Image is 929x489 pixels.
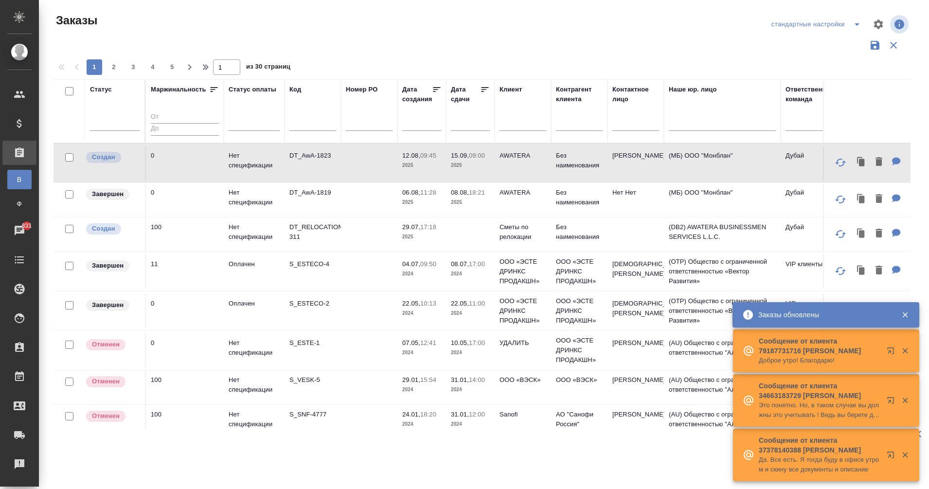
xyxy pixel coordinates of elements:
span: 4 [145,62,161,72]
td: 11 [146,254,224,289]
p: ООО «ЭСТЕ ДРИНКС ПРОДАКШН» [556,336,603,365]
p: AWATERA [500,188,546,198]
div: Выставляет КМ после отмены со стороны клиента. Если уже после запуска – КМ пишет ПМу про отмену, ... [85,375,140,388]
div: Наше юр. лицо [669,85,717,94]
td: Нет спецификации [224,217,285,252]
p: 2024 [451,419,490,429]
p: 2025 [402,161,441,170]
div: Контактное лицо [612,85,659,104]
p: ООО «ВЭСК» [556,375,603,385]
div: Выставляется автоматически при создании заказа [85,222,140,235]
p: 2025 [402,232,441,242]
span: В [12,175,27,184]
p: 15:54 [420,376,436,383]
div: Клиент [500,85,522,94]
p: DT_AwA-1819 [289,188,336,198]
p: 2024 [451,385,490,395]
button: Открыть в новой вкладке [881,445,904,469]
td: Нет спецификации [224,405,285,439]
p: 29.01, [402,376,420,383]
input: От [151,111,219,124]
span: Настроить таблицу [867,13,890,36]
div: split button [769,17,867,32]
td: 0 [146,294,224,328]
p: УДАЛИТЬ [500,338,546,348]
p: 09:45 [420,152,436,159]
p: 18:21 [469,189,485,196]
p: ООО «ЭСТЕ ДРИНКС ПРОДАКШН» [556,257,603,286]
p: DT_RELOCATION-311 [289,222,336,242]
td: Нет Нет [607,183,664,217]
p: 08.07, [451,260,469,268]
td: (AU) Общество с ограниченной ответственностью "АЛС" [664,370,781,404]
p: S_ESTECO-2 [289,299,336,308]
td: Оплачен [224,254,285,289]
p: 15.09, [451,152,469,159]
p: 2024 [402,269,441,279]
p: S_ESTECO-4 [289,259,336,269]
button: Открыть в новой вкладке [881,391,904,414]
button: Удалить [871,224,887,244]
td: 100 [146,217,224,252]
p: 09:50 [420,260,436,268]
button: Закрыть [895,451,915,459]
p: 2024 [402,348,441,358]
td: Дубай [781,183,837,217]
div: Выставляет КМ при направлении счета или после выполнения всех работ/сдачи заказа клиенту. Окончат... [85,299,140,312]
button: Открыть в новой вкладке [881,341,904,364]
p: 10:13 [420,300,436,307]
p: 2024 [451,308,490,318]
p: 12:00 [469,411,485,418]
p: 07.05, [402,339,420,346]
button: Удалить [871,189,887,209]
button: Удалить [871,300,887,320]
div: Контрагент клиента [556,85,603,104]
td: VIP клиенты [781,254,837,289]
p: 08.08, [451,189,469,196]
div: Выставляет КМ при направлении счета или после выполнения всех работ/сдачи заказа клиенту. Окончат... [85,188,140,201]
p: 2025 [451,198,490,207]
td: (МБ) ООО "Монблан" [664,183,781,217]
p: 17:18 [420,223,436,231]
td: Оплачен [224,294,285,328]
td: [PERSON_NAME] [607,370,664,404]
p: Да. Все есть. Я тогда буду в офисе утром и скину все документы и описание [759,455,880,474]
p: Сметы по релокации [500,222,546,242]
button: Обновить [829,222,852,246]
div: Ответственная команда [786,85,834,104]
p: 2024 [451,348,490,358]
p: ООО «ЭСТЕ ДРИНКС ПРОДАКШН» [500,296,546,326]
p: 17:00 [469,339,485,346]
span: 831 [16,221,38,231]
p: 14:00 [469,376,485,383]
div: Статус [90,85,112,94]
span: 5 [164,62,180,72]
p: 18:20 [420,411,436,418]
span: Посмотреть информацию [890,15,911,34]
div: Выставляет КМ после отмены со стороны клиента. Если уже после запуска – КМ пишет ПМу про отмену, ... [85,338,140,351]
div: Дата создания [402,85,432,104]
p: 31.01, [451,376,469,383]
button: Обновить [829,299,852,322]
td: VIP клиенты [781,294,837,328]
p: 2024 [402,419,441,429]
span: Ф [12,199,27,209]
p: 06.08, [402,189,420,196]
td: 100 [146,370,224,404]
p: DT_AwA-1823 [289,151,336,161]
button: 3 [125,59,141,75]
div: Выставляет КМ после отмены со стороны клиента. Если уже после запуска – КМ пишет ПМу про отмену, ... [85,410,140,423]
button: Закрыть [895,346,915,355]
td: [PERSON_NAME] [607,333,664,367]
div: Выставляется автоматически при создании заказа [85,151,140,164]
p: 10.05, [451,339,469,346]
p: Без наименования [556,222,603,242]
p: ООО «ЭСТЕ ДРИНКС ПРОДАКШН» [500,257,546,286]
div: Код [289,85,301,94]
p: Sanofi [500,410,546,419]
p: 2024 [451,269,490,279]
button: Клонировать [852,261,871,281]
p: Сообщение от клиента 79187731716 [PERSON_NAME] [759,336,880,356]
div: Маржинальность [151,85,206,94]
p: АО "Санофи Россия" [556,410,603,429]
